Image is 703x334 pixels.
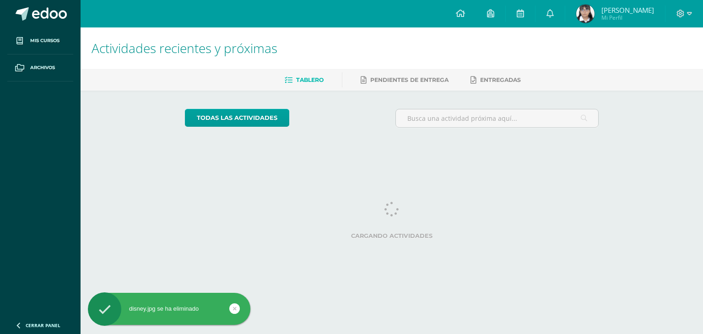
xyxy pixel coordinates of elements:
[185,232,599,239] label: Cargando actividades
[370,76,449,83] span: Pendientes de entrega
[185,109,289,127] a: todas las Actividades
[285,73,324,87] a: Tablero
[361,73,449,87] a: Pendientes de entrega
[601,14,654,22] span: Mi Perfil
[601,5,654,15] span: [PERSON_NAME]
[576,5,595,23] img: f133058c8d778e86636dc9693ed7cb68.png
[470,73,521,87] a: Entregadas
[92,39,277,57] span: Actividades recientes y próximas
[30,37,59,44] span: Mis cursos
[7,27,73,54] a: Mis cursos
[26,322,60,329] span: Cerrar panel
[88,305,250,313] div: disney.jpg se ha eliminado
[296,76,324,83] span: Tablero
[480,76,521,83] span: Entregadas
[30,64,55,71] span: Archivos
[396,109,599,127] input: Busca una actividad próxima aquí...
[7,54,73,81] a: Archivos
